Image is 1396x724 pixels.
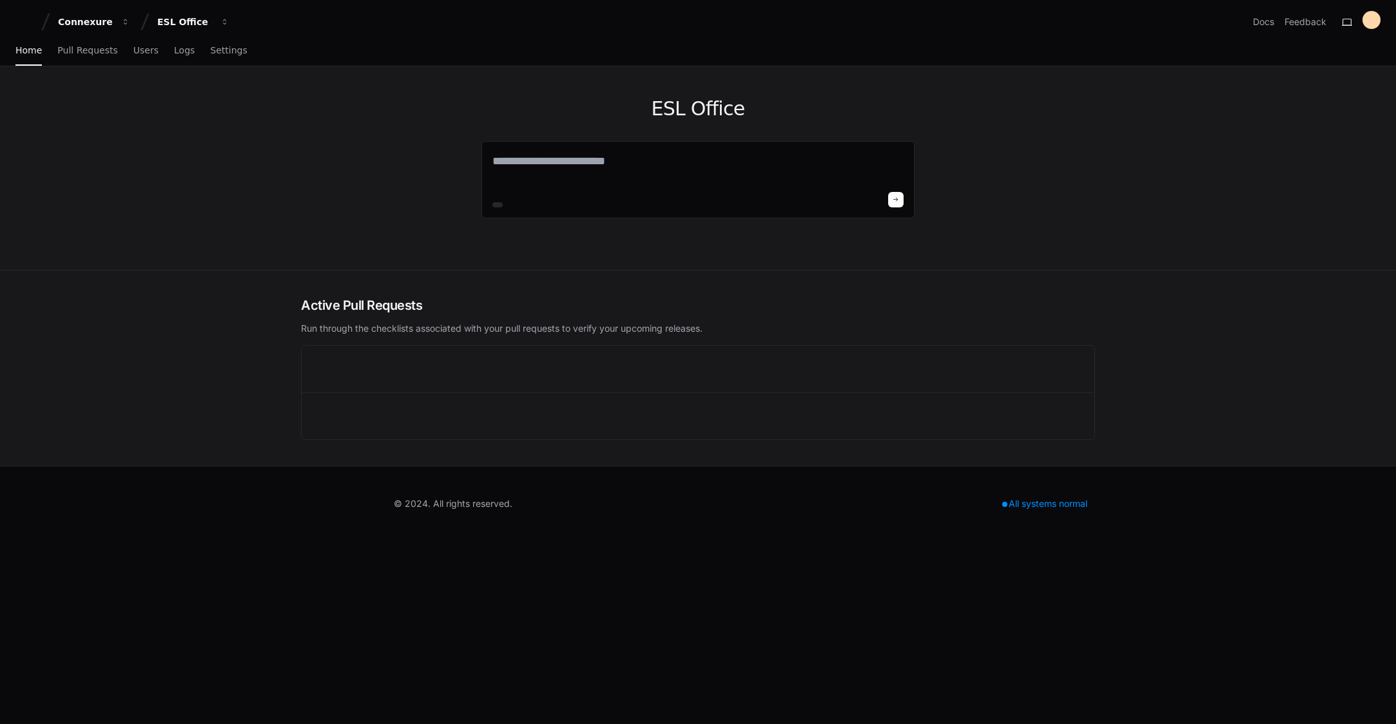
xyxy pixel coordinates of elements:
[53,10,135,33] button: Connexure
[481,97,915,120] h1: ESL Office
[15,46,42,54] span: Home
[15,36,42,66] a: Home
[157,15,213,28] div: ESL Office
[174,36,195,66] a: Logs
[994,495,1095,513] div: All systems normal
[152,10,235,33] button: ESL Office
[1285,15,1326,28] button: Feedback
[174,46,195,54] span: Logs
[210,36,247,66] a: Settings
[133,36,159,66] a: Users
[301,296,1095,314] h2: Active Pull Requests
[301,322,1095,335] p: Run through the checklists associated with your pull requests to verify your upcoming releases.
[57,46,117,54] span: Pull Requests
[394,497,512,510] div: © 2024. All rights reserved.
[57,36,117,66] a: Pull Requests
[1253,15,1274,28] a: Docs
[210,46,247,54] span: Settings
[58,15,113,28] div: Connexure
[133,46,159,54] span: Users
